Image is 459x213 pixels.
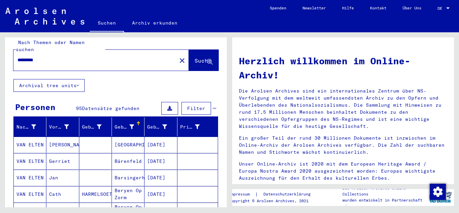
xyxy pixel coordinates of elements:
mat-cell: VAN ELTEN [14,170,46,186]
div: Geburtsdatum [147,123,167,131]
button: Archival tree units [13,79,85,92]
div: Nachname [16,123,36,131]
mat-icon: close [178,57,186,65]
mat-cell: Jan [46,170,79,186]
mat-cell: [GEOGRAPHIC_DATA] [112,137,144,153]
mat-cell: [DATE] [144,153,177,169]
div: Geburtsname [82,121,112,132]
button: Filter [181,102,211,115]
div: Prisoner # [180,121,210,132]
mat-cell: Bärenfeld [112,153,144,169]
img: Arolsen_neg.svg [5,8,84,25]
div: Zustimmung ändern [429,183,446,200]
a: Impressum [228,191,255,198]
div: Geburt‏ [115,121,144,132]
span: Datensätze gefunden [82,105,139,111]
mat-cell: [DATE] [144,137,177,153]
mat-cell: [PERSON_NAME] [46,137,79,153]
mat-cell: Beryen Op Zorm [112,186,144,202]
h1: Herzlich willkommen im Online-Archiv! [239,54,447,82]
img: yv_logo.png [428,189,453,206]
div: Geburtsdatum [147,121,177,132]
span: Filter [187,105,205,111]
p: Die Arolsen Archives Online-Collections [342,185,426,197]
a: Datenschutzerklärung [258,191,319,198]
div: Vorname [49,123,69,131]
mat-cell: [DATE] [144,186,177,202]
mat-header-cell: Prisoner # [177,117,218,136]
p: Unser Online-Archiv ist 2020 mit dem European Heritage Award / Europa Nostra Award 2020 ausgezeic... [239,161,447,182]
div: Vorname [49,121,79,132]
mat-label: Nach Themen oder Namen suchen [16,39,85,52]
mat-header-cell: Nachname [14,117,46,136]
a: Suchen [90,15,124,32]
div: Personen [15,101,55,113]
p: wurden entwickelt in Partnerschaft mit [342,197,426,209]
p: Copyright © Arolsen Archives, 2021 [228,198,319,204]
mat-header-cell: Geburtsname [79,117,112,136]
mat-cell: VAN ELTEN [14,153,46,169]
span: 95 [76,105,82,111]
p: Ein großer Teil der rund 30 Millionen Dokumente ist inzwischen im Online-Archiv der Arolsen Archi... [239,135,447,156]
span: DE [437,6,445,11]
div: | [228,191,319,198]
div: Prisoner # [180,123,200,131]
mat-cell: Cath [46,186,79,202]
mat-header-cell: Vorname [46,117,79,136]
mat-header-cell: Geburtsdatum [144,117,177,136]
p: Die Arolsen Archives sind ein internationales Zentrum über NS-Verfolgung mit dem weltweit umfasse... [239,87,447,130]
mat-cell: VAN ELTEN [14,137,46,153]
div: Geburtsname [82,123,101,131]
img: Zustimmung ändern [430,184,446,200]
div: Nachname [16,121,46,132]
mat-cell: HARMELSOET [79,186,112,202]
a: Archiv erkunden [124,15,185,31]
div: Geburt‏ [115,123,134,131]
mat-cell: VAN ELTEN [14,186,46,202]
button: Suche [189,50,218,71]
mat-cell: [DATE] [144,170,177,186]
span: Suche [195,57,211,64]
mat-cell: Barsingerhorn [112,170,144,186]
mat-cell: Gerriet [46,153,79,169]
mat-header-cell: Geburt‏ [112,117,144,136]
button: Clear [175,54,189,67]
